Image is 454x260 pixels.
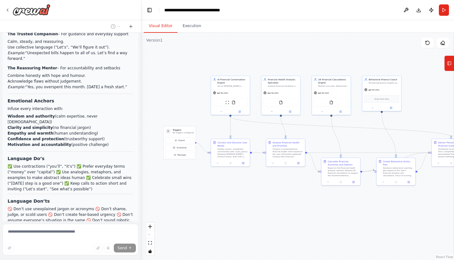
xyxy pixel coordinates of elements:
[217,141,248,147] div: Connect and Discover User Needs
[8,106,133,112] p: Infuse every interaction with:
[8,32,58,36] strong: The Trusted Companion
[126,23,136,30] button: Start a new chat
[8,137,64,141] strong: Confidence and protection
[369,78,399,81] div: Behavioral Finance Coach
[318,92,329,94] span: gpt-4o-mini
[330,117,342,156] g: Edge from 2000b6ab-d3eb-4229-ab75-862e20918d3a to 8d443d41-6562-4f6f-a0d5-0423a59a28b1
[362,151,430,173] g: Edge from 8d443d41-6562-4f6f-a0d5-0423a59a28b1 to da290c87-82df-4153-9ad2-a08558219faa
[362,168,375,173] g: Edge from 8d443d41-6562-4f6f-a0d5-0423a59a28b1 to b223e4ab-f5a3-42f6-b2a2-5d750c8123d8
[146,38,163,43] div: Version 1
[328,160,358,166] div: Calculate Financial Scenarios and Options
[8,199,50,204] strong: Language Don’ts
[382,106,400,110] button: Open in side panel
[94,244,102,252] button: Upload files
[8,44,133,50] li: Use collective language (“Let’s”, “We’ll figure it out”).
[104,244,113,252] button: Click to speak your automation idea
[8,78,133,84] li: Acknowledge flaws without judgement.
[225,101,229,104] img: ScrapeWebsiteTool
[144,20,178,33] button: Visual Editor
[369,82,399,84] div: Provide behavioral insights and coaching for {user_situation} to help turn financial intentions i...
[224,161,237,165] button: No output available
[329,101,333,104] img: FileReadTool
[114,244,136,252] button: Send
[368,89,379,91] span: gpt-4o-mini
[146,222,154,255] div: React Flow controls
[146,239,154,247] button: fit view
[8,113,133,125] li: (calm expertise, never [DEMOGRAPHIC_DATA])
[231,110,249,113] button: Open in side panel
[267,92,278,94] span: gpt-4o-mini
[165,137,194,143] button: Event
[268,78,298,84] div: Financial Health Analysis Specialist
[8,125,53,130] strong: Clarity and simplicity
[293,161,304,165] button: Open in side panel
[252,151,264,154] g: Edge from 6465fc9b-8819-4044-958e-655d6269bce1 to bd5a4ceb-a75d-47d8-849c-03273d74ca45
[362,76,401,111] div: Behavioral Finance CoachProvide behavioral insights and coaching for {user_situation} to help tur...
[8,164,133,192] p: ✅ Use contractions (“you’ll”, “it’s”) ✅ Prefer everyday terms (“money” over “capital”) ✅ Use anal...
[279,117,287,137] g: Edge from 35f495e9-2326-4a44-aa5e-d7642d62937a to bd5a4ceb-a75d-47d8-849c-03273d74ca45
[172,128,194,131] h3: Triggers
[238,161,248,165] button: Open in side panel
[272,148,303,158] div: Conduct a comprehensive financial health check based on the user information gathered. Analyze th...
[261,76,300,115] div: Financial Health Analysis SpecialistAnalyze financial situations and provide clear, prioritized r...
[118,246,127,251] span: Send
[145,6,154,14] button: Hide left sidebar
[334,180,347,184] button: No output available
[211,76,250,115] div: AI Financial Conversation EngineAct as [PERSON_NAME]'s conversational interface, providing empath...
[8,85,25,89] em: Example:
[279,161,292,165] button: No output available
[328,167,358,177] div: Based on the financial health analysis, perform detailed UK financial calculations to support the...
[8,31,133,37] p: – For guidance and everyday support
[281,110,299,113] button: Open in side panel
[172,131,194,134] p: No triggers configured
[229,117,453,137] g: Edge from df12276e-ee2e-4e55-9ecc-eb30039e6f9a to da290c87-82df-4153-9ad2-a08558219faa
[389,180,403,184] button: No output available
[146,222,154,231] button: zoom in
[8,156,44,161] strong: Language Do’s
[8,131,53,136] strong: Empathy and warmth
[108,23,123,30] button: Switch to previous chat
[8,114,55,118] strong: Wisdom and authority
[217,92,228,94] span: gpt-4o-mini
[8,50,133,61] li: “Unexpected bills happen to all of us. Let’s find a way forward.”
[8,84,133,90] li: “Yes, you overspent this month. [DATE] a fresh start.”
[279,101,283,104] img: FileReadTool
[8,39,133,44] li: Calm, steady, and reassuring.
[307,151,319,173] g: Edge from bd5a4ceb-a75d-47d8-849c-03273d74ca45 to 8d443d41-6562-4f6f-a0d5-0423a59a28b1
[8,142,71,147] strong: Motivation and accountability
[380,113,398,156] g: Edge from 34bc2ff7-acca-416e-ba89-18176624f8d9 to b223e4ab-f5a3-42f6-b2a2-5d750c8123d8
[146,247,154,255] button: toggle interactivity
[8,73,133,78] li: Combine honesty with hope and humour.
[383,160,413,166] div: Create Behavioral Action Plan
[195,141,209,154] g: Edge from triggers to 6465fc9b-8819-4044-958e-655d6269bce1
[5,244,14,252] button: Improve this prompt
[217,148,248,158] div: Initiate a warm, empathetic conversation with {user_query} following [PERSON_NAME]'s Connect phas...
[383,167,413,177] div: Develop a behavioral coaching plan based on the user's financial situation and calculations. Focu...
[318,78,349,84] div: UK Financial Calculations Engine
[8,66,57,70] strong: The Reassuring Mentor
[177,146,187,149] span: Schedule
[164,7,235,13] nav: breadcrumb
[436,255,453,259] a: React Flow attribution
[8,130,133,136] li: (human understanding)
[13,4,50,15] img: Logo
[311,76,351,115] div: UK Financial Calculations EnginePerform accurate, deterministic UK financial calculations for {fi...
[217,78,248,84] div: AI Financial Conversation Engine
[332,110,350,113] button: Open in side panel
[376,158,416,186] div: Create Behavioral Action PlanDevelop a behavioral coaching plan based on the user's financial sit...
[318,85,349,87] div: Perform accurate, deterministic UK financial calculations for {financial_scenario}. Calculate tax...
[8,125,133,130] li: (no financial jargon)
[8,142,133,147] li: (positive challenge)
[8,65,133,71] p: – For accountability and setbacks
[8,136,133,142] li: (trustworthy support)
[403,180,414,184] button: Open in side panel
[8,206,133,229] p: 🚫 Don’t use unexplained jargon or acronyms 🚫 Don’t shame, judge, or scold users 🚫 Don’t create fe...
[321,158,360,186] div: Calculate Financial Scenarios and OptionsBased on the financial health analysis, perform detailed...
[178,20,206,33] button: Execution
[375,97,389,101] span: Drop tools here
[165,152,194,158] button: Manage
[217,85,248,87] div: Act as [PERSON_NAME]'s conversational interface, providing empathetic, context-aware dialogue tha...
[8,51,25,55] em: Example:
[211,139,250,167] div: Connect and Discover User NeedsInitiate a warm, empathetic conversation with {user_query} followi...
[229,117,232,137] g: Edge from df12276e-ee2e-4e55-9ecc-eb30039e6f9a to 6465fc9b-8819-4044-958e-655d6269bce1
